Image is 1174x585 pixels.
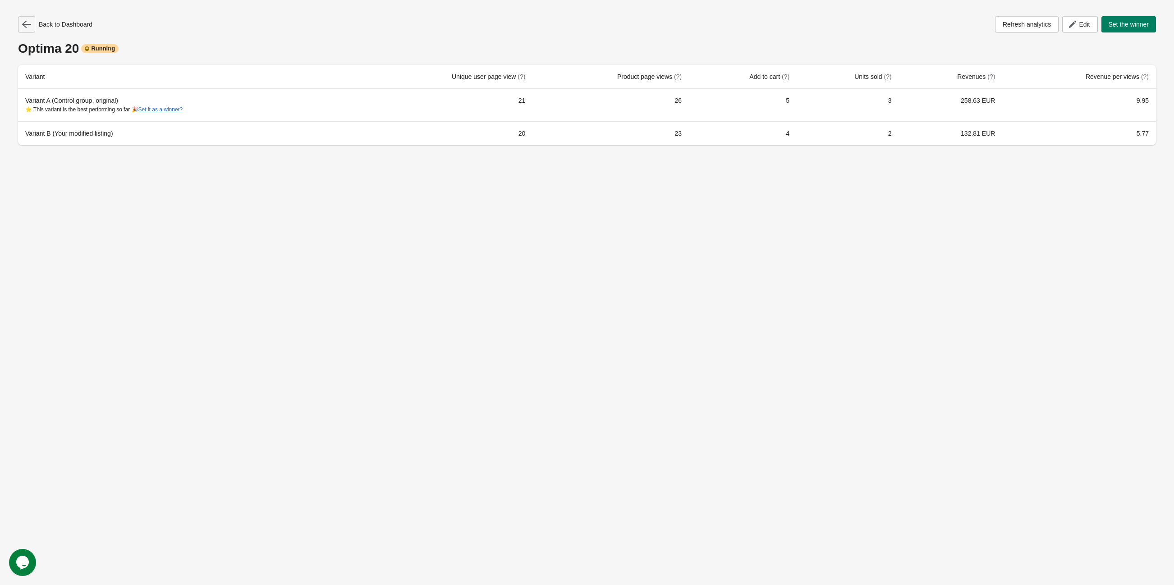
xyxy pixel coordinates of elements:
span: Revenue per views [1086,73,1149,80]
span: Edit [1079,21,1090,28]
td: 5 [689,89,797,121]
td: 26 [532,89,689,121]
button: Refresh analytics [995,16,1059,32]
div: Variant A (Control group, original) [25,96,351,114]
td: 5.77 [1002,121,1156,145]
td: 2 [797,121,899,145]
span: Add to cart [749,73,789,80]
div: Variant B (Your modified listing) [25,129,351,138]
td: 9.95 [1002,89,1156,121]
button: Edit [1062,16,1097,32]
span: Unique user page view [452,73,525,80]
span: Refresh analytics [1003,21,1051,28]
span: Product page views [617,73,682,80]
span: (?) [1141,73,1149,80]
div: Back to Dashboard [18,16,92,32]
iframe: chat widget [9,549,38,576]
td: 132.81 EUR [899,121,1003,145]
span: Units sold [854,73,891,80]
span: (?) [884,73,892,80]
th: Variant [18,65,358,89]
td: 21 [358,89,533,121]
span: Revenues [957,73,995,80]
td: 20 [358,121,533,145]
td: 4 [689,121,797,145]
span: (?) [987,73,995,80]
span: (?) [782,73,789,80]
button: Set the winner [1101,16,1156,32]
div: Running [81,44,119,53]
div: ⭐ This variant is the best performing so far 🎉 [25,105,351,114]
span: (?) [674,73,682,80]
td: 258.63 EUR [899,89,1003,121]
td: 3 [797,89,899,121]
button: Set it as a winner? [138,106,183,113]
div: Optima 20 [18,41,1156,56]
span: Set the winner [1109,21,1149,28]
span: (?) [518,73,525,80]
td: 23 [532,121,689,145]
